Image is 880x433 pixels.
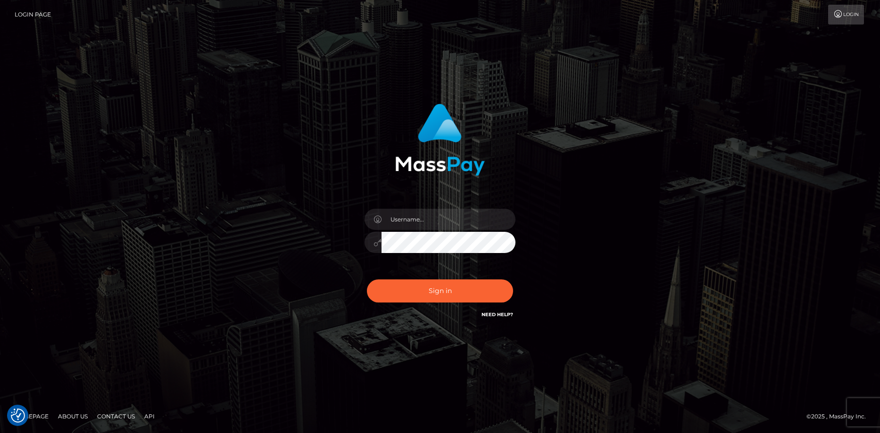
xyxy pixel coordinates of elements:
[141,409,158,424] a: API
[382,209,515,230] input: Username...
[11,408,25,423] img: Revisit consent button
[482,311,513,318] a: Need Help?
[11,408,25,423] button: Consent Preferences
[15,5,51,25] a: Login Page
[54,409,91,424] a: About Us
[395,104,485,176] img: MassPay Login
[93,409,139,424] a: Contact Us
[806,411,873,422] div: © 2025 , MassPay Inc.
[10,409,52,424] a: Homepage
[828,5,864,25] a: Login
[367,279,513,302] button: Sign in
